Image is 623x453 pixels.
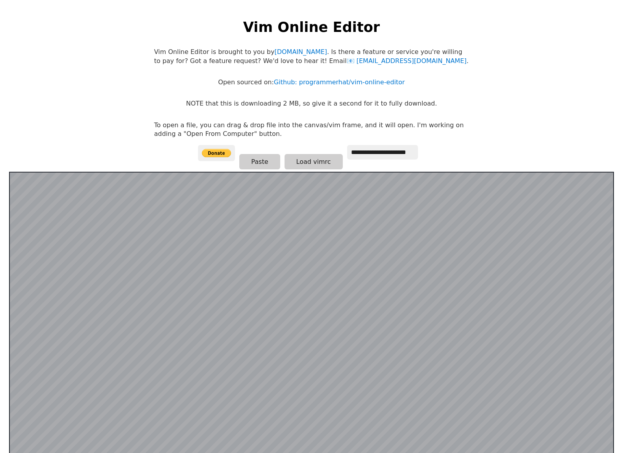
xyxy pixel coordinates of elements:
a: [DOMAIN_NAME] [274,48,327,56]
h1: Vim Online Editor [243,17,380,37]
p: Open sourced on: [218,78,405,87]
p: To open a file, you can drag & drop file into the canvas/vim frame, and it will open. I'm working... [154,121,469,139]
button: Paste [239,154,280,169]
p: Vim Online Editor is brought to you by . Is there a feature or service you're willing to pay for?... [154,48,469,65]
button: Load vimrc [285,154,343,169]
a: [EMAIL_ADDRESS][DOMAIN_NAME] [347,57,467,65]
p: NOTE that this is downloading 2 MB, so give it a second for it to fully download. [186,99,437,108]
a: Github: programmerhat/vim-online-editor [274,78,405,86]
